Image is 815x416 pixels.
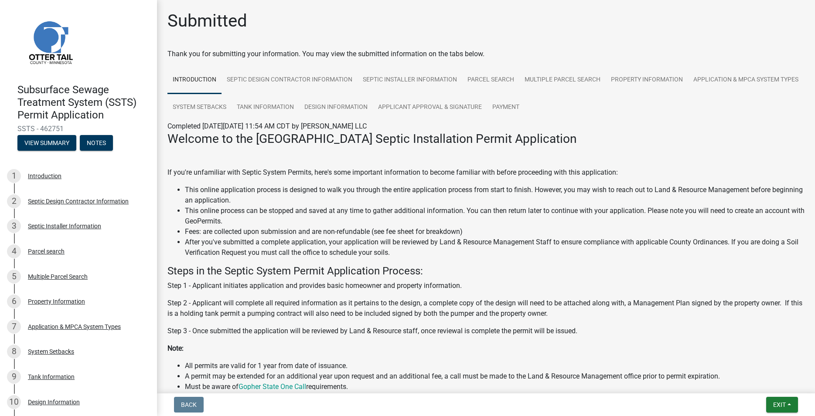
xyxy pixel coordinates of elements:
span: Back [181,401,197,408]
a: System Setbacks [167,94,232,122]
wm-modal-confirm: Notes [80,140,113,147]
div: Design Information [28,399,80,405]
button: Exit [766,397,798,413]
span: Exit [773,401,786,408]
li: All permits are valid for 1 year from date of issuance. [185,361,805,371]
div: 2 [7,194,21,208]
div: System Setbacks [28,348,74,355]
a: Parcel search [462,66,519,94]
li: This online application process is designed to walk you through the entire application process fr... [185,185,805,206]
div: Septic Design Contractor Information [28,198,129,204]
a: Design Information [299,94,373,122]
li: A permit may be extended for an additional year upon request and an additional fee, a call must b... [185,371,805,382]
p: If you're unfamiliar with Septic System Permits, here's some important information to become fami... [167,167,805,178]
a: Septic Design Contractor Information [222,66,358,94]
div: Septic Installer Information [28,223,101,229]
div: 5 [7,270,21,284]
a: Introduction [167,66,222,94]
strong: Note: [167,344,184,352]
a: Payment [487,94,525,122]
p: Step 2 - Applicant will complete all required information as it pertains to the design, a complet... [167,298,805,319]
span: SSTS - 462751 [17,125,140,133]
h4: Steps in the Septic System Permit Application Process: [167,265,805,277]
li: After you've submitted a complete application, your application will be reviewed by Land & Resour... [185,237,805,258]
img: Otter Tail County, Minnesota [17,9,83,74]
div: Application & MPCA System Types [28,324,121,330]
wm-modal-confirm: Summary [17,140,76,147]
h1: Submitted [167,10,247,31]
li: This online process can be stopped and saved at any time to gather additional information. You ca... [185,206,805,227]
button: Back [174,397,204,413]
div: Multiple Parcel Search [28,274,88,280]
div: 10 [7,395,21,409]
span: Completed [DATE][DATE] 11:54 AM CDT by [PERSON_NAME] LLC [167,122,367,130]
p: Step 1 - Applicant initiates application and provides basic homeowner and property information. [167,281,805,291]
div: 7 [7,320,21,334]
h4: Subsurface Sewage Treatment System (SSTS) Permit Application [17,84,150,121]
div: 1 [7,169,21,183]
a: Septic Installer Information [358,66,462,94]
a: Multiple Parcel Search [519,66,606,94]
div: Tank Information [28,374,75,380]
div: Introduction [28,173,61,179]
h3: Welcome to the [GEOGRAPHIC_DATA] Septic Installation Permit Application [167,132,805,146]
button: Notes [80,135,113,151]
div: 4 [7,244,21,258]
a: Gopher State One Call [239,382,306,391]
a: Property Information [606,66,688,94]
li: Fees: are collected upon submission and are non-refundable (see fee sheet for breakdown) [185,227,805,237]
div: 9 [7,370,21,384]
div: Thank you for submitting your information. You may view the submitted information on the tabs below. [167,49,805,59]
button: View Summary [17,135,76,151]
a: Tank Information [232,94,299,122]
div: 3 [7,219,21,233]
div: 6 [7,294,21,308]
div: Property Information [28,298,85,304]
a: Applicant Approval & Signature [373,94,487,122]
a: Application & MPCA System Types [688,66,804,94]
div: Parcel search [28,248,65,254]
li: Must be aware of requirements. [185,382,805,392]
p: Step 3 - Once submitted the application will be reviewed by Land & Resource staff, once reviewal ... [167,326,805,336]
div: 8 [7,345,21,359]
